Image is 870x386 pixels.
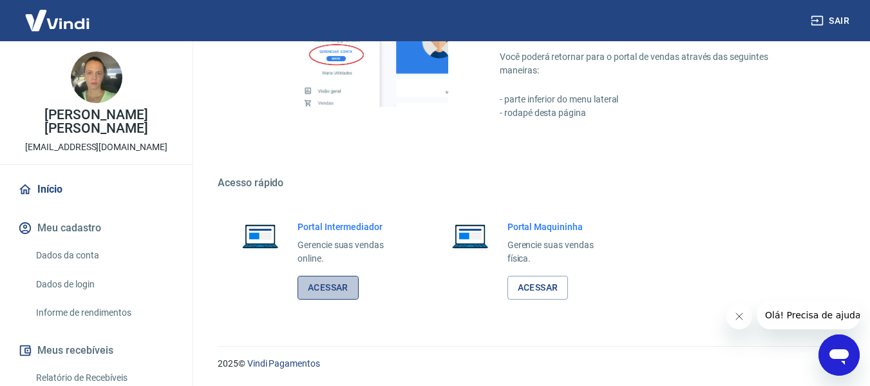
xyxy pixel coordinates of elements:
[500,50,808,77] p: Você poderá retornar para o portal de vendas através das seguintes maneiras:
[31,242,177,269] a: Dados da conta
[298,276,359,300] a: Acessar
[757,301,860,329] iframe: Mensagem da empresa
[443,220,497,251] img: Imagem de um notebook aberto
[31,271,177,298] a: Dados de login
[218,357,839,371] p: 2025 ©
[726,304,752,329] iframe: Fechar mensagem
[15,214,177,242] button: Meu cadastro
[25,140,167,154] p: [EMAIL_ADDRESS][DOMAIN_NAME]
[298,220,404,233] h6: Portal Intermediador
[8,9,108,19] span: Olá! Precisa de ajuda?
[31,300,177,326] a: Informe de rendimentos
[808,9,855,33] button: Sair
[507,220,614,233] h6: Portal Maquininha
[15,1,99,40] img: Vindi
[71,52,122,103] img: 15d61fe2-2cf3-463f-abb3-188f2b0ad94a.jpeg
[500,93,808,106] p: - parte inferior do menu lateral
[500,106,808,120] p: - rodapé desta página
[507,276,569,300] a: Acessar
[10,108,182,135] p: [PERSON_NAME] [PERSON_NAME]
[818,334,860,376] iframe: Botão para abrir a janela de mensagens
[233,220,287,251] img: Imagem de um notebook aberto
[507,238,614,265] p: Gerencie suas vendas física.
[15,336,177,365] button: Meus recebíveis
[15,175,177,204] a: Início
[298,238,404,265] p: Gerencie suas vendas online.
[247,358,320,369] a: Vindi Pagamentos
[218,177,839,189] h5: Acesso rápido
